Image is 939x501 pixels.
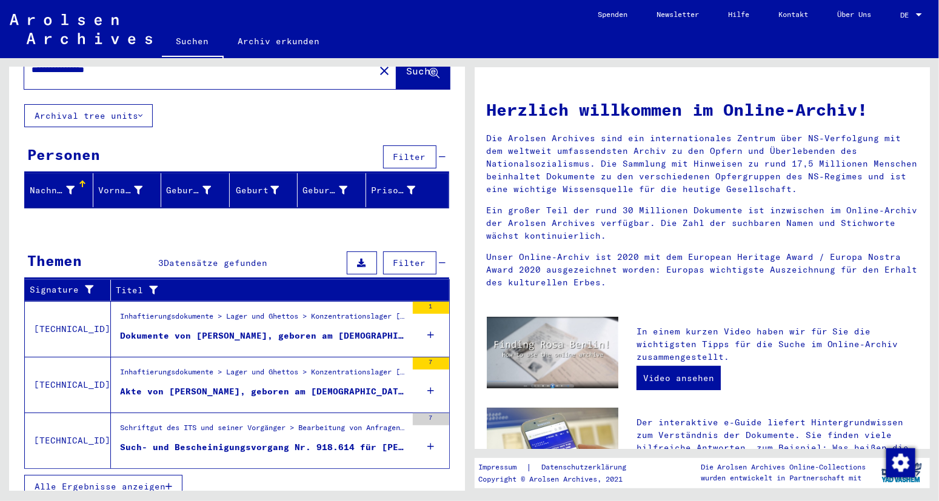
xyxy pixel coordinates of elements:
div: Themen [27,250,82,271]
button: Filter [383,145,436,168]
div: Prisoner # [371,184,416,197]
p: Unser Online-Archiv ist 2020 mit dem European Heritage Award / Europa Nostra Award 2020 ausgezeic... [487,251,918,289]
div: Nachname [30,184,75,197]
div: Geburt‏ [235,184,279,197]
a: Datenschutzerklärung [532,461,641,474]
p: wurden entwickelt in Partnerschaft mit [701,473,866,483]
div: 7 [413,413,449,425]
div: Inhaftierungsdokumente > Lager und Ghettos > Konzentrationslager [GEOGRAPHIC_DATA] > Individuelle... [120,311,407,328]
mat-header-cell: Nachname [25,173,93,207]
img: yv_logo.png [879,457,924,488]
p: Die Arolsen Archives Online-Collections [701,462,866,473]
p: Der interaktive e-Guide liefert Hintergrundwissen zum Verständnis der Dokumente. Sie finden viele... [637,416,918,480]
div: Geburtsname [166,181,229,200]
div: Such- und Bescheinigungsvorgang Nr. 918.614 für [PERSON_NAME][GEOGRAPHIC_DATA] geboren [DEMOGRAPH... [120,441,407,454]
div: Geburtsdatum [302,181,366,200]
a: Suchen [162,27,224,58]
button: Filter [383,251,436,274]
div: Nachname [30,181,93,200]
mat-icon: close [377,64,392,78]
span: 3 [158,257,164,268]
span: DE [900,11,914,19]
div: Signature [30,284,95,296]
button: Clear [372,58,396,82]
div: Titel [116,280,435,300]
button: Archival tree units [24,104,153,127]
p: In einem kurzen Video haben wir für Sie die wichtigsten Tipps für die Suche im Online-Archiv zusa... [637,325,918,363]
div: Personen [27,144,100,165]
div: Geburtsdatum [302,184,347,197]
p: Die Arolsen Archives sind ein internationales Zentrum über NS-Verfolgung mit dem weltweit umfasse... [487,132,918,196]
div: 1 [413,302,449,314]
div: Schriftgut des ITS und seiner Vorgänger > Bearbeitung von Anfragen > Fallbezogene [MEDICAL_DATA] ... [120,422,407,439]
mat-header-cell: Vorname [93,173,162,207]
td: [TECHNICAL_ID] [25,357,111,413]
div: Geburtsname [166,184,211,197]
span: Suche [407,65,437,77]
button: Suche [396,51,450,89]
button: Alle Ergebnisse anzeigen [24,475,182,498]
td: [TECHNICAL_ID] [25,301,111,357]
img: eguide.jpg [487,408,618,496]
mat-header-cell: Geburt‏ [230,173,298,207]
span: Alle Ergebnisse anzeigen [35,481,165,492]
p: Ein großer Teil der rund 30 Millionen Dokumente ist inzwischen im Online-Archiv der Arolsen Archi... [487,204,918,242]
img: video.jpg [487,317,618,388]
span: Datensätze gefunden [164,257,267,268]
div: 7 [413,357,449,370]
p: Copyright © Arolsen Archives, 2021 [478,474,641,485]
div: Akte von [PERSON_NAME], geboren am [DEMOGRAPHIC_DATA], geboren in [GEOGRAPHIC_DATA] [120,385,407,398]
a: Archiv erkunden [224,27,335,56]
div: Inhaftierungsdokumente > Lager und Ghettos > Konzentrationslager [GEOGRAPHIC_DATA] > Individuelle... [120,367,407,383]
div: Dokumente von [PERSON_NAME], geboren am [DEMOGRAPHIC_DATA] [120,330,407,342]
mat-header-cell: Prisoner # [366,173,449,207]
h1: Herzlich willkommen im Online-Archiv! [487,97,918,122]
div: Titel [116,284,419,297]
mat-header-cell: Geburtsname [161,173,230,207]
span: Filter [393,257,426,268]
span: Filter [393,151,426,162]
td: [TECHNICAL_ID] [25,413,111,468]
a: Video ansehen [637,366,721,390]
div: Vorname [98,184,143,197]
div: Prisoner # [371,181,434,200]
img: Arolsen_neg.svg [10,14,152,44]
div: | [478,461,641,474]
mat-header-cell: Geburtsdatum [298,173,366,207]
div: Geburt‏ [235,181,298,200]
a: Impressum [478,461,526,474]
img: Zustimmung ändern [886,448,915,477]
div: Vorname [98,181,161,200]
div: Signature [30,280,110,300]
